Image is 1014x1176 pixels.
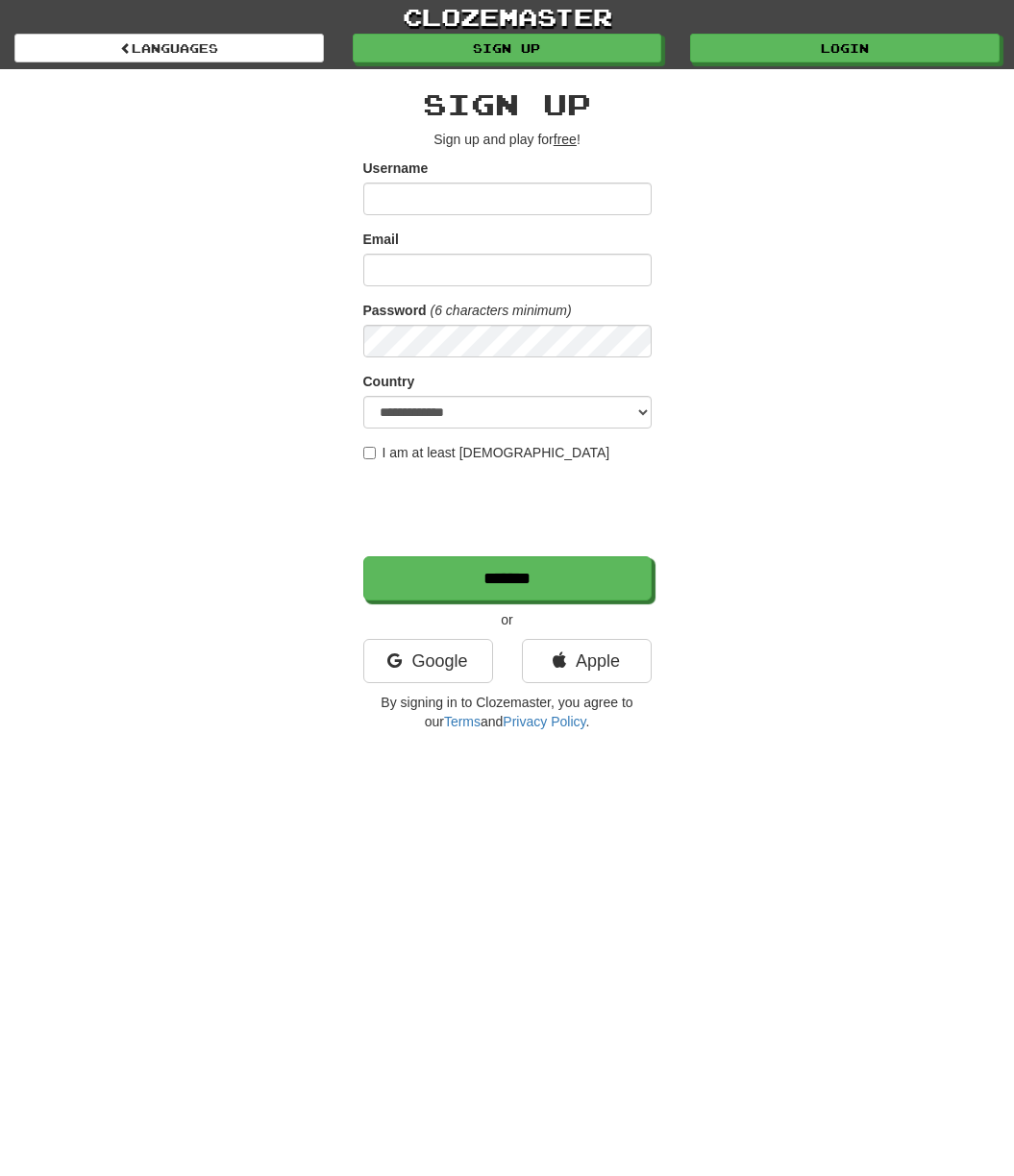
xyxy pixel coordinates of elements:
a: Terms [444,714,481,729]
u: free [554,132,577,147]
h2: Sign up [363,88,652,120]
a: Privacy Policy [503,714,585,729]
a: Sign up [353,34,662,62]
label: Password [363,301,427,320]
p: Sign up and play for ! [363,130,652,149]
label: I am at least [DEMOGRAPHIC_DATA] [363,443,610,462]
input: I am at least [DEMOGRAPHIC_DATA] [363,447,376,459]
label: Email [363,230,399,249]
a: Languages [14,34,324,62]
a: Apple [522,639,652,683]
p: or [363,610,652,629]
label: Country [363,372,415,391]
a: Google [363,639,493,683]
p: By signing in to Clozemaster, you agree to our and . [363,693,652,731]
a: Login [690,34,1000,62]
iframe: reCAPTCHA [363,472,655,547]
em: (6 characters minimum) [431,303,572,318]
label: Username [363,159,429,178]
